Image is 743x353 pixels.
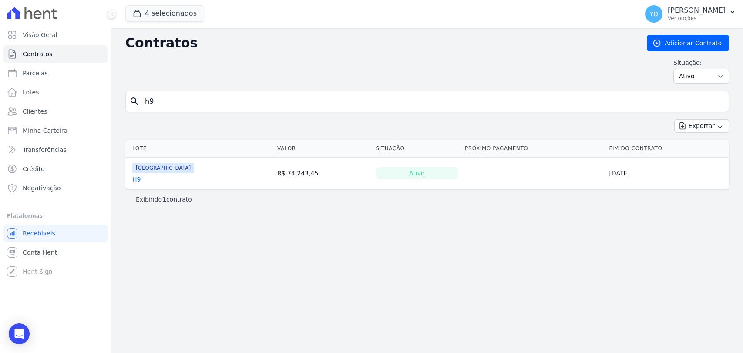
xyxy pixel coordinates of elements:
div: Ativo [376,167,458,179]
button: YD [PERSON_NAME] Ver opções [638,2,743,26]
b: 1 [162,196,166,203]
i: search [129,96,140,107]
p: Ver opções [668,15,726,22]
p: [PERSON_NAME] [668,6,726,15]
div: Open Intercom Messenger [9,323,30,344]
span: Negativação [23,184,61,192]
a: Minha Carteira [3,122,108,139]
button: Exportar [674,119,729,133]
a: Clientes [3,103,108,120]
span: YD [649,11,658,17]
span: Transferências [23,145,67,154]
a: Parcelas [3,64,108,82]
a: Crédito [3,160,108,178]
span: Lotes [23,88,39,97]
label: Situação: [673,58,729,67]
td: R$ 74.243,45 [274,158,373,189]
a: Conta Hent [3,244,108,261]
th: Lote [125,140,274,158]
span: Minha Carteira [23,126,67,135]
th: Próximo Pagamento [461,140,606,158]
th: Situação [373,140,461,158]
a: Contratos [3,45,108,63]
span: Contratos [23,50,52,58]
button: 4 selecionados [125,5,204,22]
a: Lotes [3,84,108,101]
span: Parcelas [23,69,48,77]
div: Plataformas [7,211,104,221]
th: Fim do Contrato [605,140,729,158]
p: Exibindo contrato [136,195,192,204]
span: Recebíveis [23,229,55,238]
span: Crédito [23,165,45,173]
a: H9 [132,175,141,184]
span: Conta Hent [23,248,57,257]
a: Adicionar Contrato [647,35,729,51]
input: Buscar por nome do lote [140,93,725,110]
span: [GEOGRAPHIC_DATA] [132,163,194,173]
a: Recebíveis [3,225,108,242]
span: Clientes [23,107,47,116]
td: [DATE] [605,158,729,189]
span: Visão Geral [23,30,57,39]
a: Negativação [3,179,108,197]
a: Transferências [3,141,108,158]
a: Visão Geral [3,26,108,44]
h2: Contratos [125,35,633,51]
th: Valor [274,140,373,158]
